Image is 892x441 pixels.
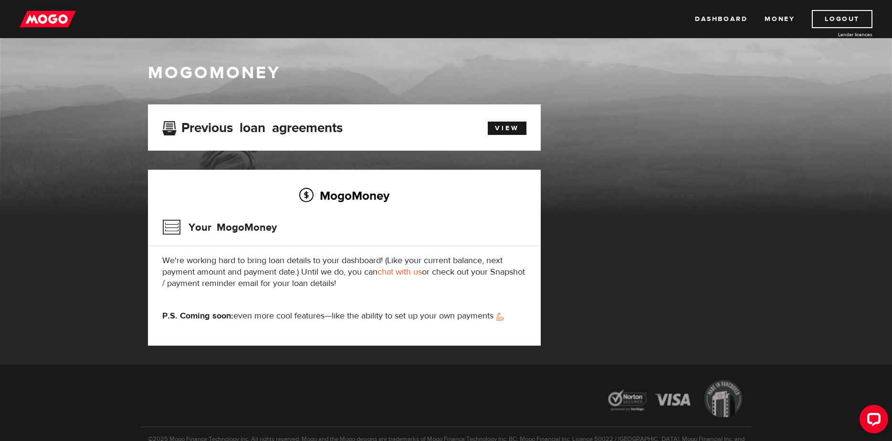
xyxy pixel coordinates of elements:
[162,215,277,240] h3: Your MogoMoney
[599,373,752,427] img: legal-icons-92a2ffecb4d32d839781d1b4e4802d7b.png
[852,401,892,441] iframe: LiveChat chat widget
[765,10,795,28] a: Money
[162,310,233,321] strong: P.S. Coming soon:
[488,122,526,135] a: View
[695,10,747,28] a: Dashboard
[162,310,526,322] p: even more cool features—like the ability to set up your own payments
[378,267,422,277] a: chat with us
[148,63,745,83] h1: MogoMoney
[801,31,872,38] a: Lender licences
[162,255,526,289] p: We're working hard to bring loan details to your dashboard! (Like your current balance, next paym...
[812,10,872,28] a: Logout
[162,120,343,133] h3: Previous loan agreements
[496,313,504,321] img: strong arm emoji
[20,10,76,28] img: mogo_logo-11ee424be714fa7cbb0f0f49df9e16ec.png
[162,185,526,205] h2: MogoMoney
